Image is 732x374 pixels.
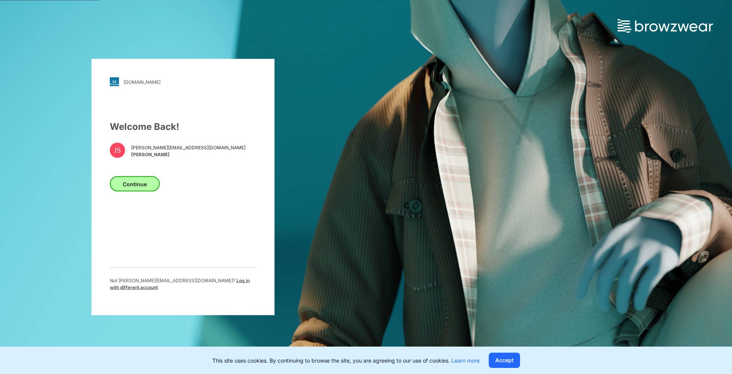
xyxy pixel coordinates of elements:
div: [DOMAIN_NAME] [124,79,161,85]
a: [DOMAIN_NAME] [110,77,256,86]
div: Welcome Back! [110,120,256,134]
div: JS [110,143,125,158]
img: browzwear-logo.73288ffb.svg [618,19,713,33]
span: [PERSON_NAME][EMAIL_ADDRESS][DOMAIN_NAME] [131,144,246,151]
button: Accept [489,353,520,368]
span: [PERSON_NAME] [131,151,246,158]
a: Learn more [451,357,480,364]
button: Continue [110,176,160,192]
p: This site uses cookies. By continuing to browse the site, you are agreeing to our use of cookies. [212,356,480,364]
img: svg+xml;base64,PHN2ZyB3aWR0aD0iMjgiIGhlaWdodD0iMjgiIHZpZXdCb3g9IjAgMCAyOCAyOCIgZmlsbD0ibm9uZSIgeG... [110,77,119,86]
p: Not [PERSON_NAME][EMAIL_ADDRESS][DOMAIN_NAME] ? [110,277,256,291]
